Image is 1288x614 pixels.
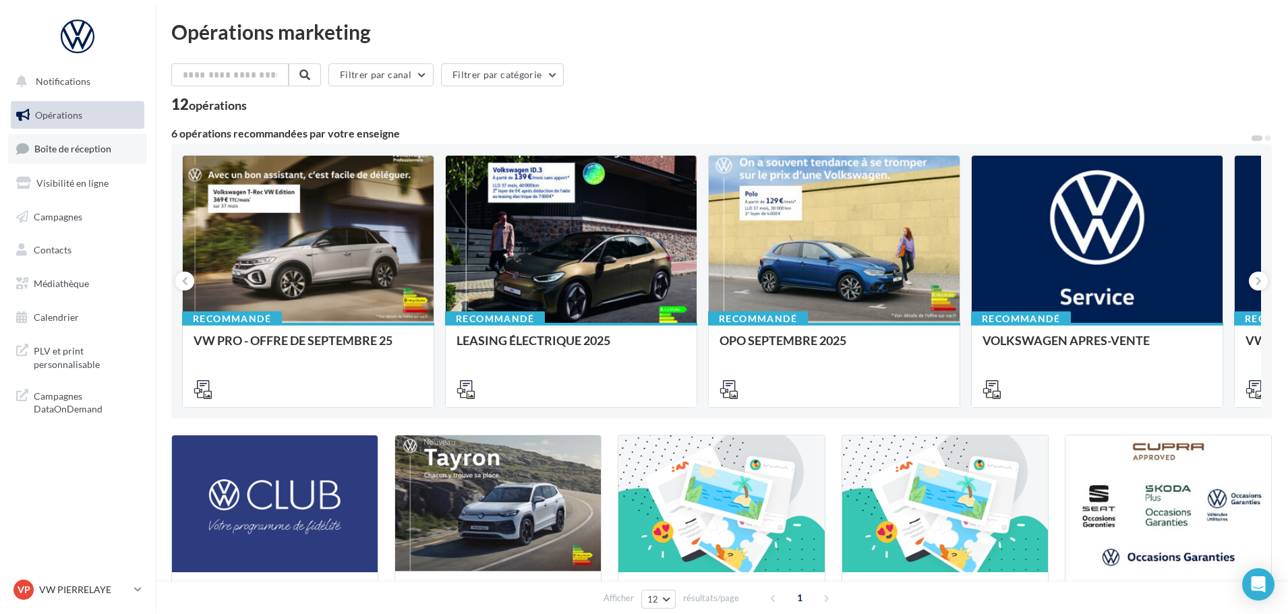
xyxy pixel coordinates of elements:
span: PLV et print personnalisable [34,342,139,371]
a: Campagnes DataOnDemand [8,381,147,421]
div: VW PRO - OFFRE DE SEPTEMBRE 25 [194,334,423,361]
span: Notifications [36,75,90,87]
span: 1 [789,587,811,609]
a: Campagnes [8,203,147,231]
span: résultats/page [683,592,739,605]
div: 12 [171,97,247,112]
button: Filtrer par catégorie [441,63,564,86]
div: OPO SEPTEMBRE 2025 [720,334,949,361]
span: Opérations [35,109,82,121]
button: 12 [641,590,676,609]
a: PLV et print personnalisable [8,336,147,376]
button: Notifications [8,67,142,96]
a: Visibilité en ligne [8,169,147,197]
span: Médiathèque [34,278,89,289]
div: Opérations marketing [171,22,1272,42]
a: Boîte de réception [8,134,147,163]
a: VP VW PIERRELAYE [11,577,144,603]
div: Open Intercom Messenger [1242,568,1275,601]
button: Filtrer par canal [328,63,434,86]
div: LEASING ÉLECTRIQUE 2025 [457,334,686,361]
span: Visibilité en ligne [36,177,109,189]
span: Campagnes [34,210,82,222]
div: Recommandé [445,311,545,326]
span: 12 [647,594,659,605]
div: Recommandé [971,311,1071,326]
div: Recommandé [182,311,282,326]
a: Médiathèque [8,270,147,298]
span: Campagnes DataOnDemand [34,387,139,416]
div: VOLKSWAGEN APRES-VENTE [983,334,1212,361]
span: Calendrier [34,311,79,323]
span: Afficher [604,592,634,605]
span: Contacts [34,244,71,255]
a: Opérations [8,101,147,129]
a: Contacts [8,236,147,264]
span: VP [18,583,30,596]
div: Recommandé [708,311,808,326]
div: opérations [189,99,247,111]
p: VW PIERRELAYE [39,583,129,596]
span: Boîte de réception [34,143,111,154]
a: Calendrier [8,303,147,332]
div: 6 opérations recommandées par votre enseigne [171,128,1250,139]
